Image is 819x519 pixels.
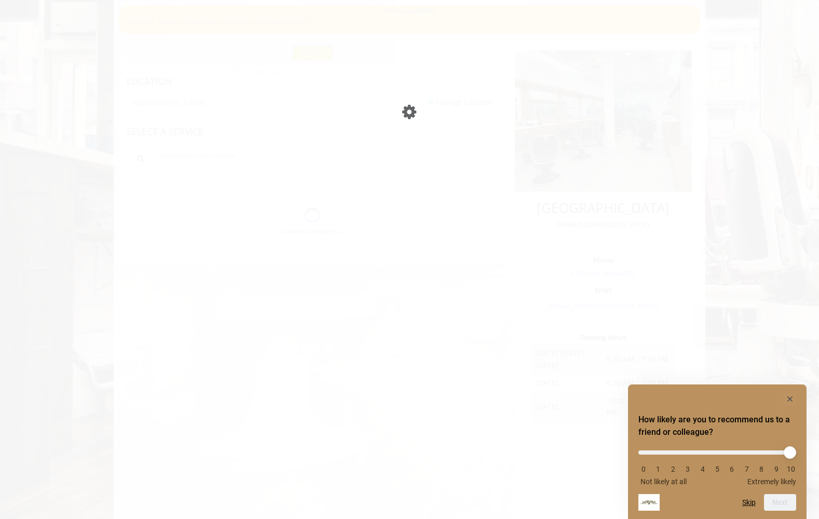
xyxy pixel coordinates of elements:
li: 5 [712,465,722,473]
li: 8 [756,465,767,473]
span: Not likely at all [640,477,687,486]
li: 0 [638,465,649,473]
li: 10 [786,465,796,473]
button: Hide survey [784,393,796,405]
div: How likely are you to recommend us to a friend or colleague? Select an option from 0 to 10, with ... [638,393,796,511]
span: Extremely likely [747,477,796,486]
li: 4 [698,465,708,473]
li: 1 [653,465,663,473]
button: Skip [742,498,756,507]
li: 3 [683,465,693,473]
li: 7 [742,465,752,473]
li: 9 [771,465,782,473]
li: 2 [668,465,678,473]
h2: How likely are you to recommend us to a friend or colleague? Select an option from 0 to 10, with ... [638,414,796,438]
li: 6 [727,465,737,473]
button: Next question [764,494,796,511]
div: How likely are you to recommend us to a friend or colleague? Select an option from 0 to 10, with ... [638,443,796,486]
